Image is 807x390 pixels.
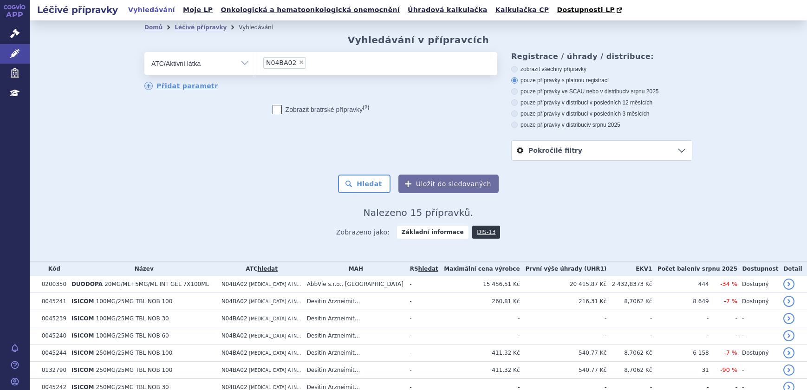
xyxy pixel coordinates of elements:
td: 216,31 Kč [520,293,607,310]
h2: Léčivé přípravky [30,3,125,16]
td: Desitin Arzneimit... [302,293,405,310]
td: AbbVie s.r.o., [GEOGRAPHIC_DATA] [302,276,405,293]
th: EKV1 [606,262,652,276]
span: DUODOPA [72,281,103,287]
a: Kalkulačka CP [493,4,552,16]
a: DIS-13 [472,226,500,239]
td: Desitin Arzneimit... [302,327,405,344]
span: v srpnu 2025 [626,88,658,95]
td: - [709,327,737,344]
span: [MEDICAL_DATA] A IN... [249,299,301,304]
th: Detail [779,262,807,276]
label: pouze přípravky v distribuci v posledních 3 měsících [511,110,692,117]
td: - [737,327,779,344]
span: [MEDICAL_DATA] A IN... [249,316,301,321]
a: Onkologická a hematoonkologická onemocnění [218,4,403,16]
span: Dostupnosti LP [557,6,615,13]
span: N04BA02 [266,59,296,66]
a: Dostupnosti LP [554,4,627,17]
td: - [737,362,779,379]
td: - [405,327,438,344]
td: 0045240 [37,327,67,344]
span: 100MG/25MG TBL NOB 100 [96,298,173,305]
span: v srpnu 2025 [588,122,620,128]
a: Vyhledávání [125,4,178,16]
label: Zobrazit bratrské přípravky [273,105,370,114]
label: pouze přípravky ve SCAU nebo v distribuci [511,88,692,95]
span: -7 % [724,298,737,305]
th: ATC [217,262,302,276]
td: - [520,310,607,327]
a: detail [783,364,794,376]
th: RS [405,262,438,276]
td: 411,32 Kč [438,362,520,379]
span: ISICOM [72,332,94,339]
td: 0045244 [37,344,67,362]
h3: Registrace / úhrady / distribuce: [511,52,692,61]
button: Hledat [338,175,390,193]
a: vyhledávání neobsahuje žádnou platnou referenční skupinu [418,266,438,272]
abbr: (?) [363,104,369,110]
span: 100MG/25MG TBL NOB 60 [96,332,169,339]
td: 0132790 [37,362,67,379]
th: Dostupnost [737,262,779,276]
td: 15 456,51 Kč [438,276,520,293]
td: 260,81 Kč [438,293,520,310]
span: N04BA02 [221,315,247,322]
span: ISICOM [72,315,94,322]
td: 8,7062 Kč [606,362,652,379]
span: -90 % [720,366,737,373]
th: Maximální cena výrobce [438,262,520,276]
td: - [606,327,652,344]
td: Desitin Arzneimit... [302,310,405,327]
td: Dostupný [737,344,779,362]
label: pouze přípravky v distribuci [511,121,692,129]
td: 8,7062 Kč [606,293,652,310]
h2: Vyhledávání v přípravcích [348,34,489,45]
strong: Základní informace [397,226,469,239]
a: hledat [258,266,278,272]
td: 540,77 Kč [520,344,607,362]
span: × [299,59,304,65]
li: Vyhledávání [239,20,285,34]
span: ISICOM [72,367,94,373]
span: N04BA02 [221,298,247,305]
td: 8 649 [652,293,709,310]
td: - [652,327,709,344]
a: detail [783,347,794,358]
td: - [737,310,779,327]
td: 540,77 Kč [520,362,607,379]
span: 100MG/25MG TBL NOB 30 [96,315,169,322]
span: N04BA02 [221,281,247,287]
a: Léčivé přípravky [175,24,227,31]
span: [MEDICAL_DATA] A IN... [249,282,301,287]
td: Dostupný [737,276,779,293]
span: N04BA02 [221,350,247,356]
td: - [652,310,709,327]
span: 250MG/25MG TBL NOB 100 [96,367,173,373]
span: -34 % [720,280,737,287]
td: Dostupný [737,293,779,310]
a: Úhradová kalkulačka [405,4,490,16]
input: N04BA02 [309,57,314,68]
td: Desitin Arzneimit... [302,362,405,379]
span: N04BA02 [221,332,247,339]
span: [MEDICAL_DATA] A IN... [249,351,301,356]
td: 0045239 [37,310,67,327]
span: 250MG/25MG TBL NOB 100 [96,350,173,356]
th: MAH [302,262,405,276]
td: 444 [652,276,709,293]
th: Kód [37,262,67,276]
span: v srpnu 2025 [696,266,737,272]
a: Domů [144,24,163,31]
td: - [438,310,520,327]
span: Zobrazeno jako: [336,226,390,239]
td: 8,7062 Kč [606,344,652,362]
button: Uložit do sledovaných [398,175,499,193]
span: ISICOM [72,298,94,305]
label: pouze přípravky s platnou registrací [511,77,692,84]
a: Přidat parametr [144,82,218,90]
th: Název [67,262,217,276]
a: detail [783,296,794,307]
td: 20 415,87 Kč [520,276,607,293]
